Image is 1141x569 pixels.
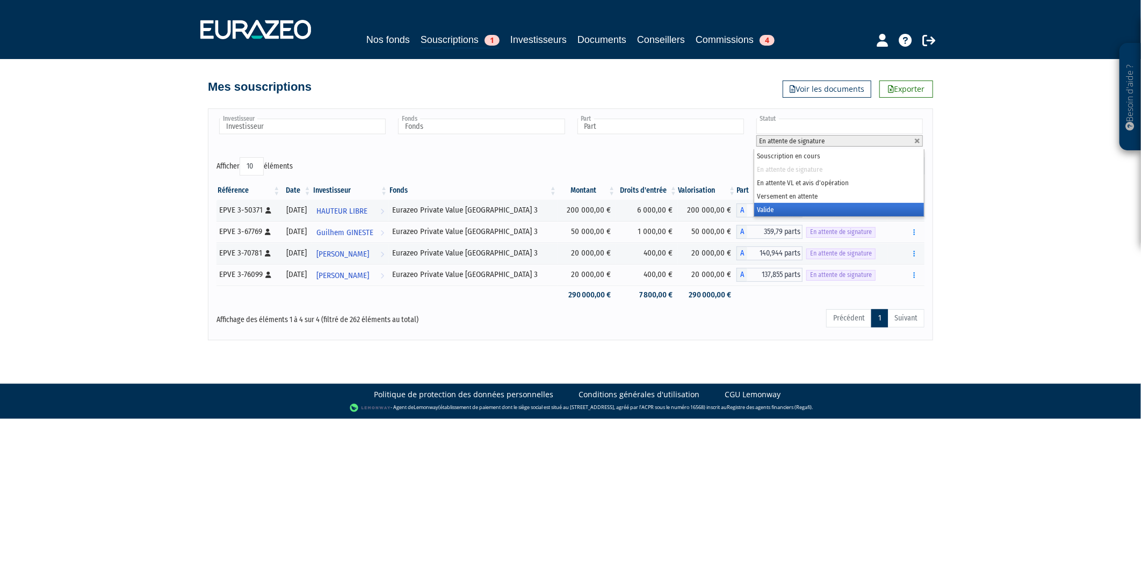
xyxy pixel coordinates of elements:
[219,269,277,280] div: EPVE 3-76099
[754,163,924,176] li: En attente de signature
[616,200,678,221] td: 6 000,00 €
[219,247,277,259] div: EPVE 3-70781
[747,203,803,217] span: 1 623,904 parts
[392,226,554,237] div: Eurazeo Private Value [GEOGRAPHIC_DATA] 3
[1124,49,1137,145] p: Besoin d'aide ?
[380,266,384,286] i: Voir l'investisseur
[216,157,293,176] label: Afficher éléments
[736,268,747,282] span: A
[678,200,736,221] td: 200 000,00 €
[760,35,775,46] span: 4
[316,244,369,264] span: [PERSON_NAME]
[265,207,271,214] i: [Français] Personne physique
[616,181,678,200] th: Droits d'entrée: activer pour trier la colonne par ordre croissant
[736,268,803,282] div: A - Eurazeo Private Value Europe 3
[316,201,367,221] span: HAUTEUR LIBRE
[736,225,803,239] div: A - Eurazeo Private Value Europe 3
[806,249,876,259] span: En attente de signature
[678,243,736,264] td: 20 000,00 €
[754,189,924,203] li: Versement en attente
[783,81,871,98] a: Voir les documents
[219,205,277,216] div: EPVE 3-50371
[879,81,933,98] a: Exporter
[871,309,888,327] a: 1
[558,200,616,221] td: 200 000,00 €
[678,286,736,304] td: 290 000,00 €
[616,286,678,304] td: 7 800,00 €
[216,308,502,325] div: Affichage des éléments 1 à 4 sur 4 (filtré de 262 éléments au total)
[312,264,388,286] a: [PERSON_NAME]
[388,181,558,200] th: Fonds: activer pour trier la colonne par ordre croissant
[265,272,271,278] i: [Français] Personne physique
[200,20,311,39] img: 1732889491-logotype_eurazeo_blanc_rvb.png
[806,227,876,237] span: En attente de signature
[725,389,781,400] a: CGU Lemonway
[558,286,616,304] td: 290 000,00 €
[316,223,373,243] span: Guilhem GINESTE
[754,203,924,216] li: Valide
[374,389,553,400] a: Politique de protection des données personnelles
[736,246,747,260] span: A
[736,225,747,239] span: A
[510,32,567,47] a: Investisseurs
[727,404,812,411] a: Registre des agents financiers (Regafi)
[219,226,277,237] div: EPVE 3-67769
[577,32,626,47] a: Documents
[558,221,616,243] td: 50 000,00 €
[392,269,554,280] div: Eurazeo Private Value [GEOGRAPHIC_DATA] 3
[558,181,616,200] th: Montant: activer pour trier la colonne par ordre croissant
[616,264,678,286] td: 400,00 €
[736,203,747,217] span: A
[736,181,803,200] th: Part: activer pour trier la colonne par ordre croissant
[747,225,803,239] span: 359,79 parts
[736,246,803,260] div: A - Eurazeo Private Value Europe 3
[312,243,388,264] a: [PERSON_NAME]
[316,266,369,286] span: [PERSON_NAME]
[285,226,308,237] div: [DATE]
[265,250,271,257] i: [Français] Personne physique
[285,247,308,259] div: [DATE]
[285,269,308,280] div: [DATE]
[392,205,554,216] div: Eurazeo Private Value [GEOGRAPHIC_DATA] 3
[380,244,384,264] i: Voir l'investisseur
[421,32,500,49] a: Souscriptions1
[281,181,312,200] th: Date: activer pour trier la colonne par ordre croissant
[558,264,616,286] td: 20 000,00 €
[392,247,554,259] div: Eurazeo Private Value [GEOGRAPHIC_DATA] 3
[485,35,500,46] span: 1
[616,221,678,243] td: 1 000,00 €
[366,32,410,47] a: Nos fonds
[637,32,685,47] a: Conseillers
[414,404,438,411] a: Lemonway
[312,200,388,221] a: HAUTEUR LIBRE
[350,403,391,413] img: logo-lemonway.png
[579,389,699,400] a: Conditions générales d'utilisation
[208,81,312,93] h4: Mes souscriptions
[216,181,281,200] th: Référence : activer pour trier la colonne par ordre croissant
[806,270,876,280] span: En attente de signature
[312,221,388,243] a: Guilhem GINESTE
[696,32,775,47] a: Commissions4
[380,201,384,221] i: Voir l'investisseur
[265,229,271,235] i: [Français] Personne physique
[240,157,264,176] select: Afficheréléments
[678,181,736,200] th: Valorisation: activer pour trier la colonne par ordre croissant
[754,149,924,163] li: Souscription en cours
[754,176,924,189] li: En attente VL et avis d'opération
[558,243,616,264] td: 20 000,00 €
[312,181,388,200] th: Investisseur: activer pour trier la colonne par ordre croissant
[747,268,803,282] span: 137,855 parts
[678,221,736,243] td: 50 000,00 €
[678,264,736,286] td: 20 000,00 €
[616,243,678,264] td: 400,00 €
[380,223,384,243] i: Voir l'investisseur
[736,203,803,217] div: A - Eurazeo Private Value Europe 3
[11,403,1130,413] div: - Agent de (établissement de paiement dont le siège social est situé au [STREET_ADDRESS], agréé p...
[747,246,803,260] span: 140,944 parts
[760,137,825,145] span: En attente de signature
[285,205,308,216] div: [DATE]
